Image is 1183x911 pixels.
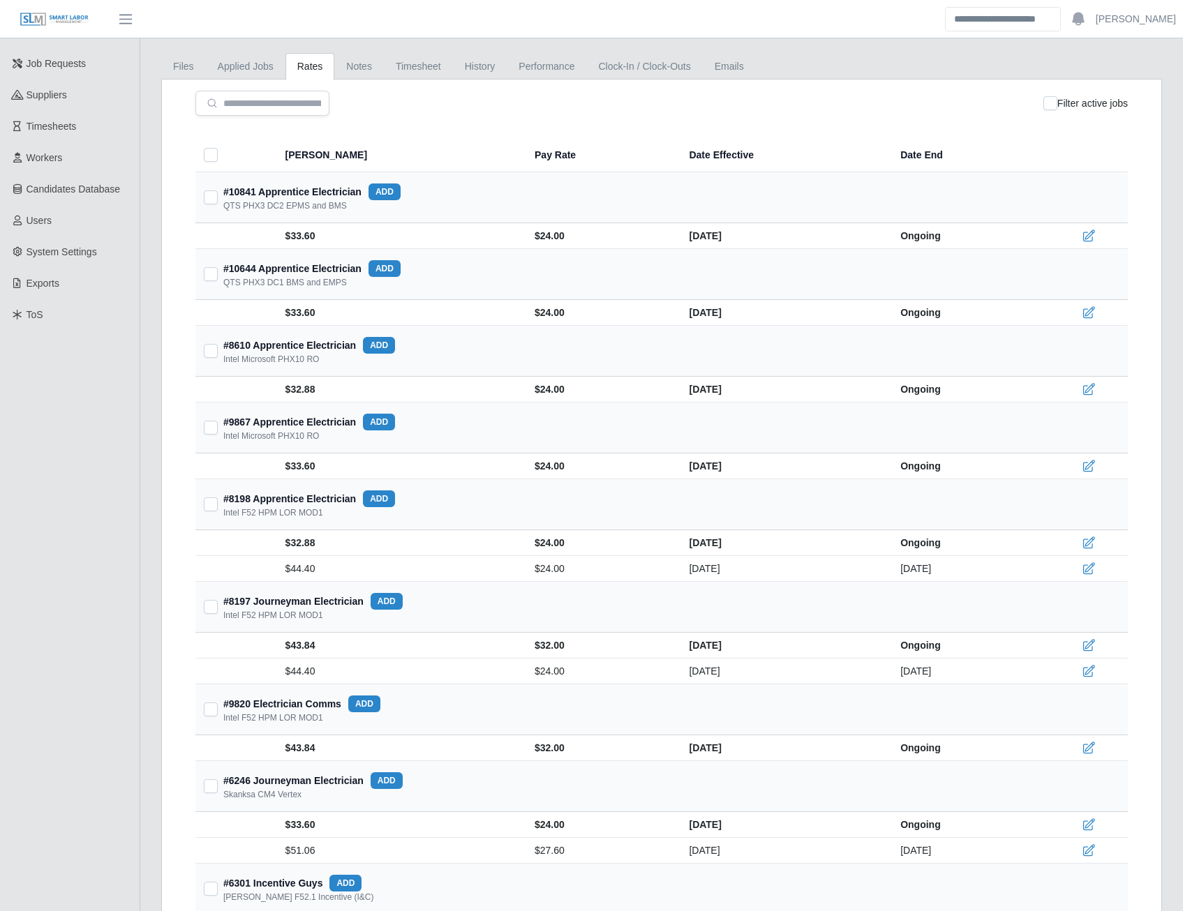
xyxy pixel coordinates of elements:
div: #8610 Apprentice Electrician [223,337,395,354]
td: Ongoing [889,530,1046,556]
button: add [363,490,395,507]
a: Performance [507,53,586,80]
td: $44.40 [277,658,523,684]
td: [DATE] [678,453,889,479]
button: add [371,593,403,610]
div: QTS PHX3 DC1 BMS and EMPS [223,277,347,288]
span: ToS [27,309,43,320]
div: [PERSON_NAME] F52.1 Incentive (I&C) [223,891,373,903]
a: Timesheet [384,53,453,80]
th: Date End [889,138,1046,172]
a: Notes [334,53,384,80]
th: Pay Rate [523,138,678,172]
td: $33.60 [277,453,523,479]
td: [DATE] [678,812,889,838]
span: Workers [27,152,63,163]
td: [DATE] [678,658,889,684]
button: add [348,695,380,712]
a: Files [161,53,206,80]
td: Ongoing [889,812,1046,838]
button: add [363,337,395,354]
td: [DATE] [678,735,889,761]
div: #10644 Apprentice Electrician [223,260,401,277]
td: $32.88 [277,377,523,402]
td: $44.40 [277,556,523,582]
span: Job Requests [27,58,87,69]
div: #6246 Journeyman Electrician [223,772,403,789]
a: Clock-In / Clock-Outs [586,53,702,80]
div: Intel F52 HPM LOR MOD1 [223,507,323,518]
div: Skanksa CM4 Vertex [223,789,302,800]
td: $24.00 [523,812,678,838]
div: Intel F52 HPM LOR MOD1 [223,712,323,723]
div: Filter active jobs [1043,91,1128,116]
td: Ongoing [889,377,1046,402]
td: [DATE] [678,223,889,249]
td: [DATE] [678,377,889,402]
div: #9867 Apprentice Electrician [223,414,395,430]
button: add [371,772,403,789]
td: Ongoing [889,223,1046,249]
td: [DATE] [678,838,889,864]
div: QTS PHX3 DC2 EPMS and BMS [223,200,347,211]
td: Ongoing [889,453,1046,479]
td: $33.60 [277,812,523,838]
td: $24.00 [523,658,678,684]
td: [DATE] [889,838,1046,864]
button: add [363,414,395,430]
td: $24.00 [523,377,678,402]
td: $51.06 [277,838,523,864]
td: $33.60 [277,300,523,326]
div: #10841 Apprentice Electrician [223,183,401,200]
input: Search [945,7,1061,31]
a: History [453,53,507,80]
button: add [329,875,362,891]
td: $27.60 [523,838,678,864]
div: Intel F52 HPM LOR MOD1 [223,610,323,621]
img: SLM Logo [20,12,89,27]
span: Exports [27,278,59,289]
td: Ongoing [889,300,1046,326]
button: add [369,260,401,277]
td: [DATE] [678,633,889,658]
div: #8198 Apprentice Electrician [223,490,395,507]
span: Timesheets [27,121,77,132]
td: $24.00 [523,300,678,326]
th: [PERSON_NAME] [277,138,523,172]
td: $32.00 [523,633,678,658]
td: $24.00 [523,556,678,582]
td: $43.84 [277,735,523,761]
td: [DATE] [678,530,889,556]
td: $32.00 [523,735,678,761]
span: Candidates Database [27,183,121,195]
td: Ongoing [889,633,1046,658]
div: #9820 Electrician Comms [223,695,380,712]
td: [DATE] [678,300,889,326]
td: $32.88 [277,530,523,556]
button: add [369,183,401,200]
td: $24.00 [523,530,678,556]
div: Intel Microsoft PHX10 RO [223,430,319,442]
td: [DATE] [678,556,889,582]
a: Emails [703,53,756,80]
th: Date Effective [678,138,889,172]
td: [DATE] [889,556,1046,582]
a: Rates [285,53,335,80]
td: Ongoing [889,735,1046,761]
a: Applied Jobs [206,53,285,80]
td: $33.60 [277,223,523,249]
td: $43.84 [277,633,523,658]
span: System Settings [27,246,97,257]
span: Suppliers [27,89,67,100]
td: $24.00 [523,223,678,249]
td: [DATE] [889,658,1046,684]
div: Intel Microsoft PHX10 RO [223,354,319,365]
div: #8197 Journeyman Electrician [223,593,403,610]
td: $24.00 [523,453,678,479]
span: Users [27,215,52,226]
div: #6301 Incentive Guys [223,875,362,891]
a: [PERSON_NAME] [1096,12,1176,27]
